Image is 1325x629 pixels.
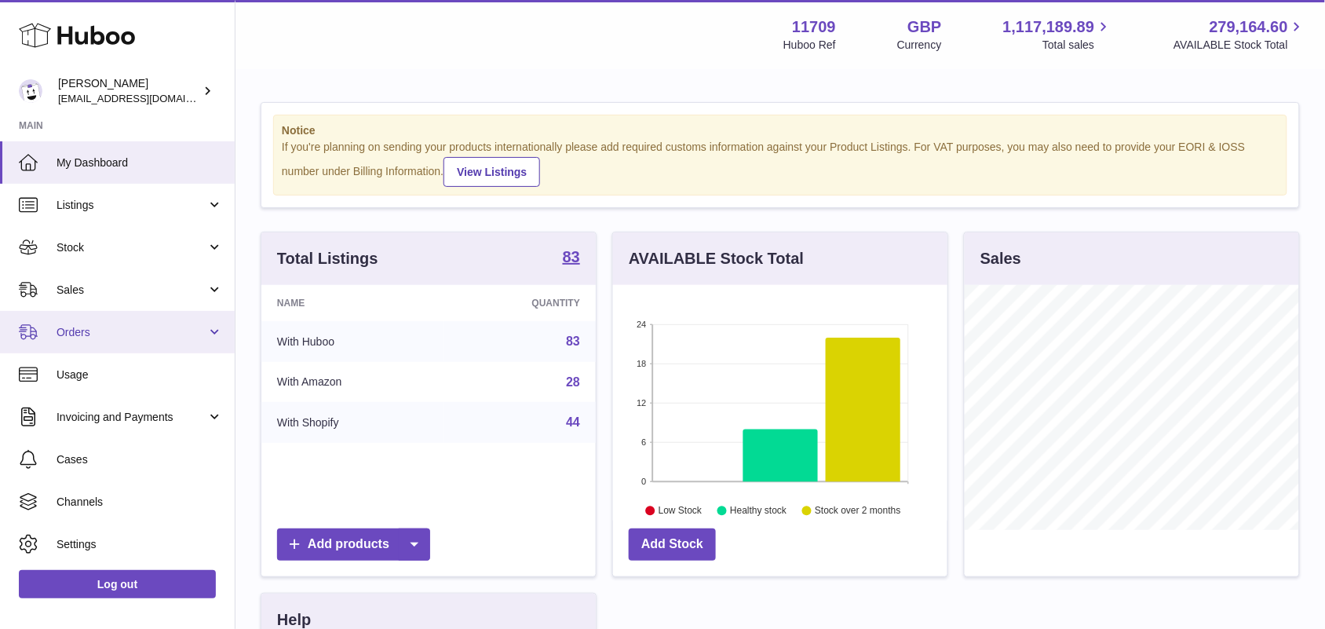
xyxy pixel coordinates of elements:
[19,79,42,103] img: admin@talkingpointcards.com
[1174,38,1306,53] span: AVAILABLE Stock Total
[641,437,646,447] text: 6
[57,198,206,213] span: Listings
[566,375,580,389] a: 28
[659,505,703,516] text: Low Stock
[637,398,646,408] text: 12
[566,415,580,429] a: 44
[57,537,223,552] span: Settings
[58,76,199,106] div: [PERSON_NAME]
[444,285,596,321] th: Quantity
[629,528,716,561] a: Add Stock
[261,285,444,321] th: Name
[57,325,206,340] span: Orders
[261,362,444,403] td: With Amazon
[907,16,941,38] strong: GBP
[57,410,206,425] span: Invoicing and Payments
[57,283,206,298] span: Sales
[19,570,216,598] a: Log out
[980,248,1021,269] h3: Sales
[57,240,206,255] span: Stock
[1174,16,1306,53] a: 279,164.60 AVAILABLE Stock Total
[1210,16,1288,38] span: 279,164.60
[1003,16,1113,53] a: 1,117,189.89 Total sales
[58,92,231,104] span: [EMAIL_ADDRESS][DOMAIN_NAME]
[783,38,836,53] div: Huboo Ref
[1003,16,1095,38] span: 1,117,189.89
[629,248,804,269] h3: AVAILABLE Stock Total
[730,505,787,516] text: Healthy stock
[282,123,1279,138] strong: Notice
[57,452,223,467] span: Cases
[1042,38,1112,53] span: Total sales
[282,140,1279,187] div: If you're planning on sending your products internationally please add required customs informati...
[641,477,646,486] text: 0
[277,528,430,561] a: Add products
[57,155,223,170] span: My Dashboard
[57,368,223,382] span: Usage
[261,402,444,443] td: With Shopify
[637,359,646,368] text: 18
[792,16,836,38] strong: 11709
[637,320,646,329] text: 24
[566,335,580,348] a: 83
[443,157,540,187] a: View Listings
[277,248,378,269] h3: Total Listings
[897,38,942,53] div: Currency
[563,249,580,268] a: 83
[57,495,223,510] span: Channels
[815,505,900,516] text: Stock over 2 months
[261,321,444,362] td: With Huboo
[563,249,580,265] strong: 83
